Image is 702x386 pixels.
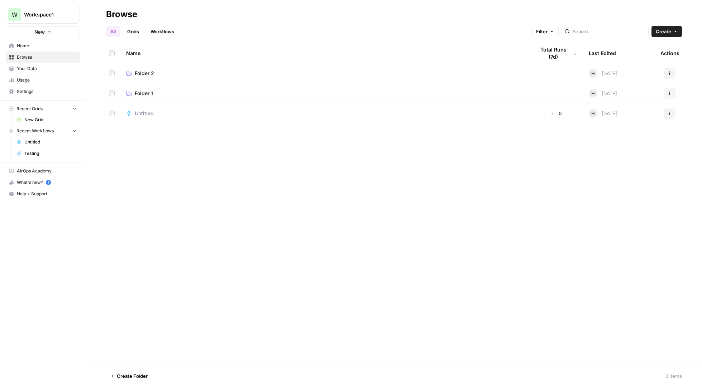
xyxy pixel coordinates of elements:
[6,103,80,114] button: Recent Grids
[591,90,595,97] span: H
[46,180,51,185] a: 5
[660,43,679,63] div: Actions
[135,90,153,97] span: Folder 1
[665,372,682,380] div: 3 Items
[24,117,77,123] span: New Grid
[146,26,178,37] a: Workflows
[573,28,645,35] input: Search
[135,110,154,117] span: Untitled
[126,70,524,77] a: Folder 2
[17,43,77,49] span: Home
[126,90,524,97] a: Folder 1
[17,77,77,83] span: Usage
[126,43,524,63] div: Name
[16,106,43,112] span: Recent Grids
[589,89,617,98] div: [DATE]
[34,28,45,35] span: New
[135,70,154,77] span: Folder 2
[24,11,67,18] span: Workspace1
[6,40,80,52] a: Home
[17,65,77,72] span: Your Data
[6,177,80,188] div: What's new?
[591,110,595,117] span: H
[24,150,77,157] span: Testing
[6,188,80,200] button: Help + Support
[6,126,80,136] button: Recent Workflows
[17,54,77,60] span: Browse
[13,148,80,159] a: Testing
[6,26,80,37] button: New
[656,28,671,35] span: Create
[13,114,80,126] a: New Grid
[535,110,577,117] div: 0
[17,191,77,197] span: Help + Support
[17,168,77,174] span: AirOps Academy
[6,86,80,97] a: Settings
[6,6,80,24] button: Workspace: Workspace1
[589,109,617,118] div: [DATE]
[591,70,595,77] span: H
[589,43,616,63] div: Last Edited
[12,10,18,19] span: W
[117,372,148,380] span: Create Folder
[106,9,137,20] div: Browse
[24,139,77,145] span: Untitled
[6,165,80,177] a: AirOps Academy
[6,52,80,63] a: Browse
[6,74,80,86] a: Usage
[6,63,80,74] a: Your Data
[589,69,617,78] div: [DATE]
[6,177,80,188] button: What's new? 5
[535,43,577,63] div: Total Runs (7d)
[651,26,682,37] button: Create
[126,110,524,117] a: Untitled
[531,26,559,37] button: Filter
[106,370,152,382] button: Create Folder
[536,28,548,35] span: Filter
[13,136,80,148] a: Untitled
[17,88,77,95] span: Settings
[47,181,49,184] text: 5
[106,26,120,37] a: All
[123,26,143,37] a: Grids
[16,128,54,134] span: Recent Workflows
